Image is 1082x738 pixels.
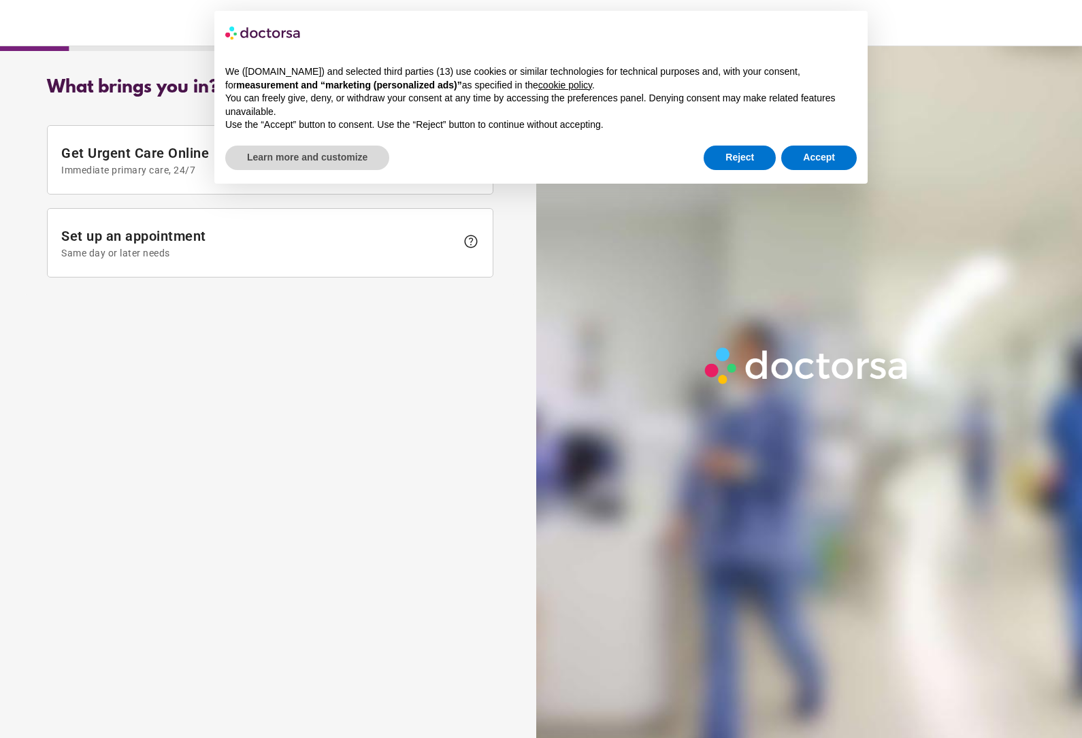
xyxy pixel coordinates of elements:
p: Use the “Accept” button to consent. Use the “Reject” button to continue without accepting. [225,118,857,132]
button: Learn more and customize [225,146,389,170]
span: Get Urgent Care Online [61,145,456,175]
div: What brings you in? [47,78,493,98]
p: You can freely give, deny, or withdraw your consent at any time by accessing the preferences pane... [225,92,857,118]
strong: measurement and “marketing (personalized ads)” [236,80,461,90]
img: Logo-Doctorsa-trans-White-partial-flat.png [699,341,915,390]
button: Reject [704,146,776,170]
span: Same day or later needs [61,248,456,258]
span: Set up an appointment [61,228,456,258]
span: Immediate primary care, 24/7 [61,165,456,175]
p: We ([DOMAIN_NAME]) and selected third parties (13) use cookies or similar technologies for techni... [225,65,857,92]
img: logo [225,22,301,44]
span: help [463,233,479,250]
button: Accept [781,146,857,170]
a: cookie policy [538,80,592,90]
